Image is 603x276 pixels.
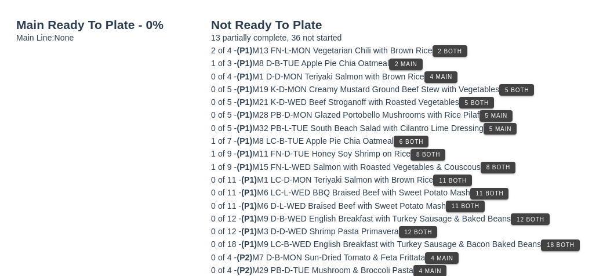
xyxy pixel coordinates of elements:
button: 18 Both [541,239,580,251]
span: 0 of 5 - [211,85,237,94]
span: (P1) [241,227,257,236]
span: 6 Both [399,139,423,145]
span: 2 of 4 - [211,46,237,55]
span: (P1) [237,85,252,94]
span: 12 Both [516,216,544,223]
span: 5 Both [464,100,489,106]
span: (P1) [237,124,252,133]
span: 0 of 12 - [211,227,241,236]
span: 11 Both [451,203,480,209]
button: 8 Both [411,149,445,161]
span: 0 of 5 - [211,97,237,107]
span: 18 Both [546,242,575,248]
span: (P1) [237,162,252,172]
div: M11 FN-D-TUE Honey Soy Shrimp on Rice [211,147,587,160]
div: M8 D-B-TUE Apple Pie Chia Oatmeal [211,57,587,70]
div: M6 D-L-WED Braised Beef with Sweet Potato Mash [211,199,587,212]
div: M7 D-B-MON Sun-Dried Tomato & Feta Frittata [211,251,587,264]
span: 4 Main [430,74,453,80]
button: 5 Both [459,97,494,108]
span: 0 of 11 - [211,188,241,197]
h2: Not Ready To Plate [211,19,587,31]
button: 5 Main [484,123,517,135]
button: 11 Both [433,175,472,186]
div: M9 D-B-WED English Breakfast with Turkey Sausage & Baked Beans [211,212,587,225]
span: (P1) [241,188,257,197]
span: 5 Both [504,87,529,93]
span: 0 of 11 - [211,175,241,184]
div: M21 K-D-WED Beef Stroganoff with Roasted Vegetables [211,96,587,108]
button: 5 Both [499,84,534,96]
span: (P1) [241,175,257,184]
span: 8 Both [486,164,510,170]
span: 0 of 11 - [211,201,241,210]
div: M28 PB-D-MON Glazed Portobello Mushrooms with Rice Pilaf [211,108,587,121]
span: 5 Main [489,126,512,132]
span: 5 Main [485,112,508,119]
span: (P1) [237,136,252,146]
span: (P1) [237,72,252,81]
button: 6 Both [394,136,428,147]
button: 12 Both [511,213,550,225]
span: (P1) [241,214,257,223]
span: (P1) [241,201,257,210]
span: 12 Both [404,229,432,235]
span: 2 Both [437,48,462,55]
span: (P1) [237,59,252,68]
span: 0 of 4 - [211,72,237,81]
span: (P1) [241,239,257,249]
button: 4 Main [424,71,457,83]
span: 1 of 9 - [211,162,237,172]
span: None [55,33,74,42]
button: 11 Both [470,188,509,199]
span: 0 of 5 - [211,110,237,119]
span: 11 Both [475,190,504,197]
span: 2 Main [394,61,417,67]
h2: Main Ready To Plate - 0% [16,19,197,31]
span: (P1) [237,46,252,55]
div: M13 FN-L-MON Vegetarian Chili with Brown Rice [211,44,587,57]
div: M9 LC-B-WED English Breakfast with Turkey Sausage & Bacon Baked Beans [211,238,587,250]
span: 0 of 4 - [211,266,237,275]
span: (P1) [237,110,252,119]
div: M3 D-D-WED Shrimp Pasta Primavera [211,225,587,238]
span: (P1) [237,149,252,158]
button: 12 Both [399,226,438,238]
button: 11 Both [446,201,485,212]
span: 4 Main [419,268,442,274]
button: 2 Both [433,45,467,57]
span: 0 of 5 - [211,124,237,133]
span: 1 of 9 - [211,149,237,158]
span: 4 Main [430,255,453,262]
button: 4 Main [425,252,458,264]
span: 11 Both [438,177,467,184]
div: M8 LC-B-TUE Apple Pie Chia Oatmeal [211,135,587,147]
div: M1 D-D-MON Teriyaki Salmon with Brown Rice [211,70,587,83]
button: 2 Main [389,59,422,70]
span: 1 of 3 - [211,59,237,68]
span: 0 of 18 - [211,239,241,249]
span: 0 of 4 - [211,253,237,262]
button: 8 Both [481,162,515,173]
div: M15 FN-L-WED Salmon with Roasted Vegetables & Couscous [211,161,587,173]
div: M1 LC-D-MON Teriyaki Salmon with Brown Rice [211,173,587,186]
span: 8 Both [416,151,440,158]
div: M32 PB-L-TUE South Beach Salad with Cilantro Lime Dressing [211,122,587,135]
span: 1 of 7 - [211,136,237,146]
span: 0 of 12 - [211,214,241,223]
div: M19 K-D-MON Creamy Mustard Ground Beef Stew with Vegetables [211,83,587,96]
span: (P2) [237,266,252,275]
span: (P1) [237,97,252,107]
span: (P2) [237,253,252,262]
button: 5 Main [480,110,513,122]
div: M6 LC-L-WED BBQ Braised Beef with Sweet Potato Mash [211,186,587,199]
